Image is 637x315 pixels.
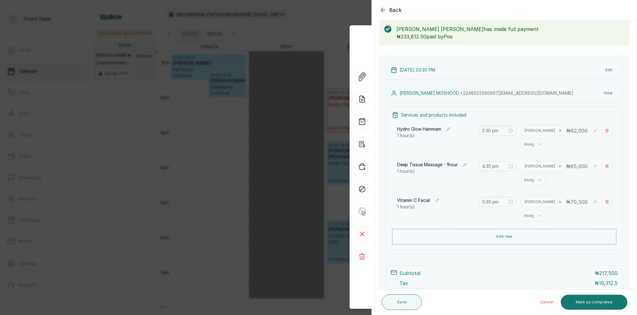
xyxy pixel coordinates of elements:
[525,199,555,204] p: [PERSON_NAME]
[396,33,624,40] p: ₦233,812.50 paid by Pos
[482,198,508,205] input: Select time
[566,198,588,206] p: ₦
[525,164,555,169] p: [PERSON_NAME]
[566,127,588,134] p: ₦
[600,64,618,76] button: Edit
[397,204,475,210] p: 1 hour(s)
[396,25,624,33] p: [PERSON_NAME] [PERSON_NAME] has made full payment
[525,128,555,133] p: [PERSON_NAME]
[399,269,421,277] p: Subtotal
[595,269,618,277] p: ₦
[509,128,513,133] span: close-circle
[397,162,458,168] p: Deep Tissue Massage - 1hour
[535,295,558,310] button: Cancel
[389,6,402,14] span: Back
[509,164,513,168] span: close-circle
[382,294,422,310] button: Save
[400,67,435,73] p: [DATE] 03:30 PM
[571,127,588,134] span: 82,000
[509,200,513,204] span: close-circle
[599,270,618,276] span: 217,500
[599,87,618,99] button: View
[460,90,573,96] span: +234 8023566997 | [EMAIL_ADDRESS][DOMAIN_NAME]
[599,280,618,286] span: 16,312.5
[379,6,402,14] button: Back
[397,126,441,132] p: Hydro Glow Hammam
[399,279,408,287] p: Tax
[400,90,573,96] p: [PERSON_NAME] MOSHOOD ·
[397,197,430,203] p: Vitamin C Facial
[595,279,618,287] p: ₦
[566,162,588,170] p: ₦
[482,163,508,170] input: Select time
[570,199,588,205] span: 70,500
[561,295,627,310] button: Mark as completed
[482,127,508,134] input: Select time
[392,229,616,244] button: Add new
[401,112,466,118] p: Services and products included
[570,163,588,169] span: 65,000
[397,168,475,174] p: 1 hour(s)
[397,132,475,139] p: 1 hour(s)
